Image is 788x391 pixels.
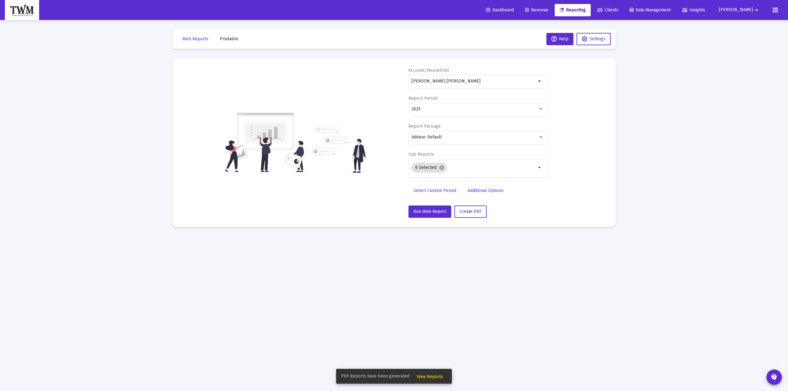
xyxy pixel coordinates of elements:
span: View Reports [417,374,443,379]
a: Reporting [555,4,591,16]
button: View Reports [412,371,448,382]
span: Reporting [560,7,586,13]
mat-chip-list: Selection [412,162,536,174]
mat-chip: 6 Selected [412,163,447,173]
button: Settings [577,33,611,45]
img: Dashboard [10,4,34,16]
mat-icon: arrow_drop_down [753,4,760,16]
button: Help [546,33,573,45]
span: Additional Options [468,188,504,193]
span: Web Reports [182,36,208,42]
span: Advisor Default [412,134,442,140]
button: Web Reports [177,33,213,45]
img: reporting [224,112,308,173]
mat-icon: arrow_drop_down [536,164,544,171]
button: Printable [215,33,243,45]
span: Dashboard [486,7,514,13]
span: Data Management [630,7,671,13]
span: Revenue [525,7,548,13]
a: Revenue [520,4,553,16]
mat-icon: arrow_drop_down [536,78,544,85]
button: Run Web Report [408,205,451,218]
label: Report Period [408,96,438,101]
span: Insights [682,7,705,13]
input: Search or select an account or household [412,79,536,84]
a: Dashboard [481,4,519,16]
a: Insights [677,4,710,16]
label: Report Package [408,124,441,129]
span: Settings [589,36,605,42]
button: [PERSON_NAME] [712,4,768,16]
mat-icon: cancel [439,165,444,170]
span: Help [551,36,569,42]
img: reporting-alt [312,126,366,173]
span: Run Web Report [413,209,446,214]
span: PDF Reports have been generated [341,373,409,379]
a: Data Management [625,4,676,16]
span: Select Custom Period [413,188,456,193]
span: 2025 [412,106,420,112]
button: Create PDF [454,205,487,218]
label: Sub Reports [408,152,434,157]
span: [PERSON_NAME] [719,7,753,13]
label: Account/Household [408,68,449,73]
a: Clients [592,4,623,16]
span: Printable [220,36,238,42]
span: Clients [597,7,618,13]
mat-icon: contact_support [770,373,778,381]
span: Create PDF [460,209,481,214]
